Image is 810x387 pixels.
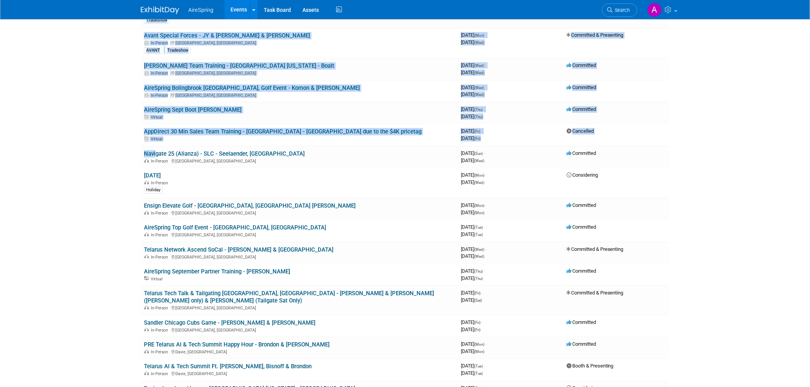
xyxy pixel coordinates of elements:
[151,159,170,164] span: In-Person
[461,268,485,274] span: [DATE]
[474,225,483,229] span: (Tue)
[144,231,455,237] div: [GEOGRAPHIC_DATA], [GEOGRAPHIC_DATA]
[151,41,170,46] span: In-Person
[461,172,487,178] span: [DATE]
[474,247,484,252] span: (Wed)
[567,85,596,90] span: Committed
[461,39,484,45] span: [DATE]
[474,115,483,119] span: (Thu)
[474,33,484,37] span: (Mon)
[461,363,485,369] span: [DATE]
[474,211,484,215] span: (Mon)
[144,255,149,259] img: In-Person Event
[474,151,483,156] span: (Sun)
[151,180,170,185] span: In-Person
[474,63,484,68] span: (Wed)
[474,298,482,302] span: (Sat)
[144,92,455,98] div: [GEOGRAPHIC_DATA], [GEOGRAPHIC_DATA]
[151,371,170,376] span: In-Person
[474,291,480,295] span: (Fri)
[165,47,191,54] div: Tradeshow
[474,129,480,133] span: (Fri)
[461,70,484,75] span: [DATE]
[144,371,149,375] img: In-Person Event
[144,17,170,24] div: Tradeshow
[461,341,487,347] span: [DATE]
[144,306,149,309] img: In-Person Event
[485,32,487,38] span: -
[461,62,487,68] span: [DATE]
[474,180,484,185] span: (Wed)
[461,210,484,215] span: [DATE]
[144,224,326,231] a: AireSpring Top Golf Event - [GEOGRAPHIC_DATA], [GEOGRAPHIC_DATA]
[144,211,149,215] img: In-Person Event
[144,159,149,163] img: In-Person Event
[474,269,483,273] span: (Thu)
[474,159,484,163] span: (Wed)
[151,71,170,76] span: In-Person
[151,211,170,216] span: In-Person
[144,158,455,164] div: [GEOGRAPHIC_DATA], [GEOGRAPHIC_DATA]
[482,128,483,134] span: -
[602,3,637,17] a: Search
[144,268,290,275] a: AireSpring September Partner Training - [PERSON_NAME]
[144,202,356,209] a: Ensign Elevate Golf - [GEOGRAPHIC_DATA], [GEOGRAPHIC_DATA] [PERSON_NAME]
[144,276,149,280] img: Virtual Event
[567,202,596,208] span: Committed
[144,319,315,326] a: Sandler Chicago Cubs Game - [PERSON_NAME] & [PERSON_NAME]
[461,348,484,354] span: [DATE]
[461,275,483,281] span: [DATE]
[144,71,149,75] img: In-Person Event
[144,254,455,260] div: [GEOGRAPHIC_DATA], [GEOGRAPHIC_DATA]
[612,7,630,13] span: Search
[144,348,455,354] div: Davie, [GEOGRAPHIC_DATA]
[461,224,485,230] span: [DATE]
[144,41,149,44] img: In-Person Event
[188,7,213,13] span: AireSpring
[144,39,455,46] div: [GEOGRAPHIC_DATA], [GEOGRAPHIC_DATA]
[144,180,149,184] img: In-Person Event
[144,47,162,54] div: AVANT
[567,363,614,369] span: Booth & Presenting
[461,202,487,208] span: [DATE]
[567,172,598,178] span: Considering
[144,341,330,348] a: PRE Telarus AI & Tech Summit Happy Hour - Brondon & [PERSON_NAME]
[474,371,483,376] span: (Tue)
[485,341,487,347] span: -
[141,7,179,14] img: ExhibitDay
[647,3,662,17] img: Aila Ortiaga
[474,86,484,90] span: (Wed)
[144,187,163,193] div: Holiday
[474,254,484,259] span: (Wed)
[144,70,455,76] div: [GEOGRAPHIC_DATA], [GEOGRAPHIC_DATA]
[567,62,596,68] span: Committed
[151,115,165,120] span: Virtual
[144,62,334,69] a: [PERSON_NAME] Team Training - [GEOGRAPHIC_DATA] [US_STATE] - Boalt
[461,319,483,325] span: [DATE]
[567,32,624,38] span: Committed & Presenting
[474,71,484,75] span: (Wed)
[144,350,149,353] img: In-Person Event
[482,290,483,296] span: -
[567,106,596,112] span: Committed
[144,246,333,253] a: Telarus Network Ascend SoCal - [PERSON_NAME] & [GEOGRAPHIC_DATA]
[144,115,149,119] img: Virtual Event
[144,328,149,332] img: In-Person Event
[461,327,480,332] span: [DATE]
[151,233,170,237] span: In-Person
[567,341,596,347] span: Committed
[461,297,482,303] span: [DATE]
[144,290,434,304] a: Telarus Tech Talk & Tailgating [GEOGRAPHIC_DATA], [GEOGRAPHIC_DATA] - [PERSON_NAME] & [PERSON_NAM...
[482,319,483,325] span: -
[567,268,596,274] span: Committed
[567,224,596,230] span: Committed
[461,32,487,38] span: [DATE]
[461,114,483,119] span: [DATE]
[151,137,165,141] span: Virtual
[144,233,149,236] img: In-Person Event
[474,328,480,332] span: (Fri)
[567,246,624,252] span: Committed & Presenting
[485,172,487,178] span: -
[461,179,484,185] span: [DATE]
[461,128,483,134] span: [DATE]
